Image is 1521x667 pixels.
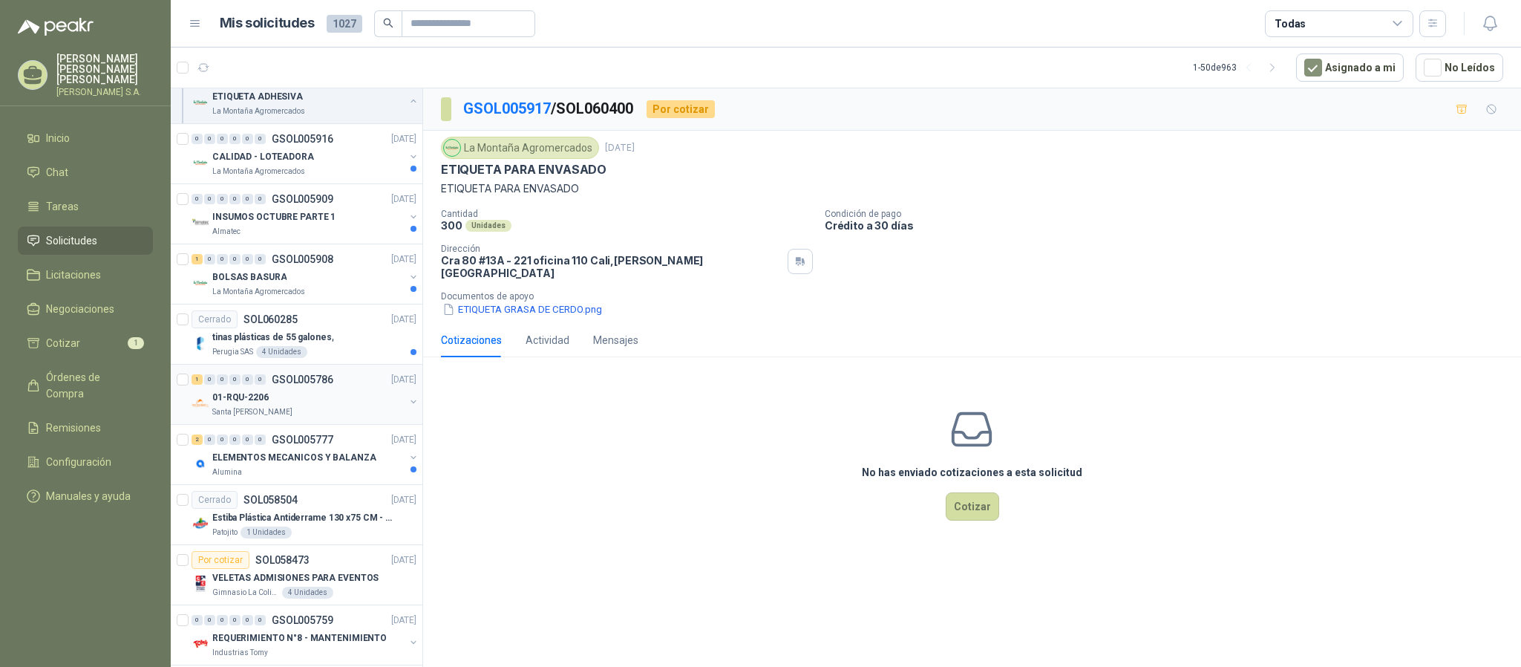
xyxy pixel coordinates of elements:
[1296,53,1404,82] button: Asignado a mi
[242,615,253,625] div: 0
[46,420,101,436] span: Remisiones
[46,454,111,470] span: Configuración
[204,134,215,144] div: 0
[192,154,209,172] img: Company Logo
[255,615,266,625] div: 0
[212,631,387,645] p: REQUERIMIENTO N°8 - MANTENIMIENTO
[441,254,782,279] p: Cra 80 #13A - 221 oficina 110 Cali , [PERSON_NAME][GEOGRAPHIC_DATA]
[391,614,416,628] p: [DATE]
[192,394,209,412] img: Company Logo
[18,124,153,152] a: Inicio
[241,527,292,539] div: 1 Unidades
[171,485,422,545] a: CerradoSOL058504[DATE] Company LogoEstiba Plástica Antiderrame 130 x75 CM - Capacidad 180-200 Lit...
[242,134,253,144] div: 0
[229,615,241,625] div: 0
[18,227,153,255] a: Solicitudes
[18,448,153,476] a: Configuración
[1416,53,1503,82] button: No Leídos
[204,374,215,385] div: 0
[56,88,153,97] p: [PERSON_NAME] S.A.
[327,15,362,33] span: 1027
[946,492,999,521] button: Cotizar
[192,575,209,593] img: Company Logo
[212,210,336,224] p: INSUMOS OCTUBRE PARTE 1
[441,219,462,232] p: 300
[192,130,419,178] a: 0 0 0 0 0 0 GSOL005916[DATE] Company LogoCALIDAD - LOTEADORALa Montaña Agromercados
[217,374,228,385] div: 0
[256,346,307,358] div: 4 Unidades
[18,261,153,289] a: Licitaciones
[192,134,203,144] div: 0
[605,141,635,155] p: [DATE]
[192,254,203,264] div: 1
[212,286,305,298] p: La Montaña Agromercados
[825,219,1515,232] p: Crédito a 30 días
[192,491,238,509] div: Cerrado
[56,53,153,85] p: [PERSON_NAME] [PERSON_NAME] [PERSON_NAME]
[441,291,1515,302] p: Documentos de apoyo
[441,162,606,178] p: ETIQUETA PARA ENVASADO
[391,373,416,387] p: [DATE]
[212,527,238,539] p: Patojito
[282,587,333,599] div: 4 Unidades
[391,253,416,267] p: [DATE]
[18,482,153,510] a: Manuales y ayuda
[441,180,1503,197] p: ETIQUETA PARA ENVASADO
[229,134,241,144] div: 0
[212,346,253,358] p: Perugia SAS
[229,194,241,204] div: 0
[391,192,416,206] p: [DATE]
[212,150,314,164] p: CALIDAD - LOTEADORA
[18,158,153,186] a: Chat
[46,164,68,180] span: Chat
[255,194,266,204] div: 0
[18,414,153,442] a: Remisiones
[46,301,114,317] span: Negociaciones
[128,337,144,349] span: 1
[1275,16,1306,32] div: Todas
[192,274,209,292] img: Company Logo
[217,134,228,144] div: 0
[192,190,419,238] a: 0 0 0 0 0 0 GSOL005909[DATE] Company LogoINSUMOS OCTUBRE PARTE 1Almatec
[192,214,209,232] img: Company Logo
[220,13,315,34] h1: Mis solicitudes
[272,435,333,445] p: GSOL005777
[383,18,393,28] span: search
[212,511,397,525] p: Estiba Plástica Antiderrame 130 x75 CM - Capacidad 180-200 Litros
[242,435,253,445] div: 0
[212,90,303,104] p: ETIQUETA ADHESIVA
[171,305,422,365] a: CerradoSOL060285[DATE] Company Logotinas plásticas de 55 galones,Perugia SAS4 Unidades
[192,455,209,472] img: Company Logo
[212,647,268,659] p: Industrias Tomy
[18,329,153,357] a: Cotizar1
[391,433,416,447] p: [DATE]
[465,220,511,232] div: Unidades
[46,198,79,215] span: Tareas
[272,134,333,144] p: GSOL005916
[441,209,813,219] p: Cantidad
[212,166,305,178] p: La Montaña Agromercados
[242,374,253,385] div: 0
[243,314,298,325] p: SOL060285
[212,391,269,405] p: 01-RQU-2206
[217,194,228,204] div: 0
[192,551,249,569] div: Por cotizar
[171,545,422,605] a: Por cotizarSOL058473[DATE] Company LogoVELETAS ADMISIONES PARA EVENTOSGimnasio La Colina4 Unidades
[255,374,266,385] div: 0
[463,100,551,117] a: GSOL005917
[242,254,253,264] div: 0
[192,431,419,478] a: 2 0 0 0 0 0 GSOL005777[DATE] Company LogoELEMENTOS MECANICOS Y BALANZAAlumina
[204,615,215,625] div: 0
[192,374,203,385] div: 1
[46,369,139,402] span: Órdenes de Compra
[862,464,1082,481] h3: No has enviado cotizaciones a esta solicitud
[46,130,70,146] span: Inicio
[192,515,209,533] img: Company Logo
[18,18,94,36] img: Logo peakr
[192,611,419,659] a: 0 0 0 0 0 0 GSOL005759[DATE] Company LogoREQUERIMIENTO N°8 - MANTENIMIENTOIndustrias Tomy
[212,226,241,238] p: Almatec
[255,555,310,565] p: SOL058473
[444,140,460,156] img: Company Logo
[212,587,279,599] p: Gimnasio La Colina
[46,335,80,351] span: Cotizar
